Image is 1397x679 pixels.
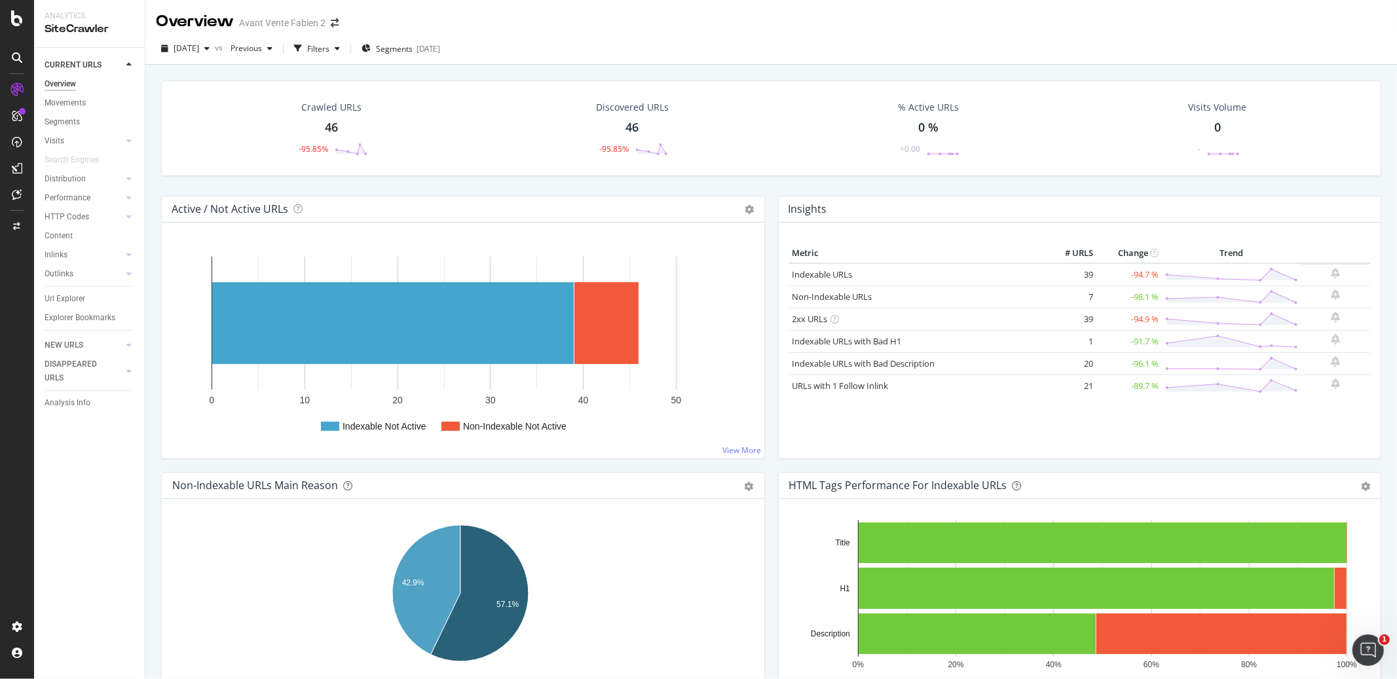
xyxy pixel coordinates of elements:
div: gear [1361,482,1370,491]
a: Distribution [45,172,122,186]
span: vs [215,42,225,53]
i: Options [745,205,754,214]
td: 7 [1044,285,1096,308]
text: 0 [210,395,215,405]
h4: Insights [789,200,827,218]
text: 20% [948,660,963,669]
text: 57.1% [496,600,519,609]
text: 20 [392,395,403,405]
div: Filters [307,43,329,54]
text: 10 [300,395,310,405]
a: DISAPPEARED URLS [45,358,122,385]
div: Content [45,229,73,243]
a: Visits [45,134,122,148]
h4: Active / Not Active URLs [172,200,288,218]
div: SiteCrawler [45,22,134,37]
td: 1 [1044,330,1096,352]
div: bell-plus [1332,268,1341,278]
button: Filters [289,38,345,59]
div: Inlinks [45,248,67,262]
div: 46 [625,119,639,136]
div: 0 % [918,119,939,136]
div: 46 [325,119,338,136]
a: Outlinks [45,267,122,281]
div: -95.85% [299,143,328,155]
a: CURRENT URLS [45,58,122,72]
text: 80% [1241,660,1257,669]
div: gear [745,482,754,491]
div: Segments [45,115,80,129]
div: Analytics [45,10,134,22]
td: -94.9 % [1096,308,1162,330]
svg: A chart. [172,244,753,448]
div: bell-plus [1332,378,1341,389]
div: bell-plus [1332,289,1341,300]
div: CURRENT URLS [45,58,102,72]
th: Trend [1162,244,1301,263]
text: 40 [578,395,589,405]
a: 2xx URLs [792,313,828,325]
text: 42.9% [402,578,424,587]
text: H1 [840,584,850,593]
svg: A chart. [172,520,748,672]
a: Search Engines [45,153,112,167]
div: % Active URLs [898,101,959,114]
text: Indexable Not Active [343,421,426,431]
div: Overview [45,77,76,91]
div: Visits [45,134,64,148]
div: arrow-right-arrow-left [331,18,339,28]
svg: A chart. [789,520,1365,672]
text: 50 [671,395,682,405]
a: Analysis Info [45,396,136,410]
th: Change [1096,244,1162,263]
th: Metric [789,244,1045,263]
div: - [1198,143,1201,155]
a: HTTP Codes [45,210,122,224]
td: -98.1 % [1096,285,1162,308]
div: bell-plus [1332,334,1341,344]
span: Previous [225,43,262,54]
div: Search Engines [45,153,99,167]
a: Explorer Bookmarks [45,311,136,325]
div: Crawled URLs [301,101,362,114]
text: Non-Indexable Not Active [463,421,567,431]
a: Indexable URLs [792,268,853,280]
a: Performance [45,191,122,205]
a: Content [45,229,136,243]
th: # URLS [1044,244,1096,263]
td: -96.1 % [1096,352,1162,375]
div: Visits Volume [1188,101,1246,114]
a: Non-Indexable URLs [792,291,872,303]
text: 100% [1337,660,1357,669]
div: +0.00 [900,143,920,155]
text: 40% [1045,660,1061,669]
div: Avant Vente Fabien 2 [239,16,326,29]
div: Non-Indexable URLs Main Reason [172,479,338,492]
div: Movements [45,96,86,110]
button: Segments[DATE] [356,38,445,59]
div: Discovered URLs [596,101,669,114]
td: 20 [1044,352,1096,375]
a: Overview [45,77,136,91]
button: Previous [225,38,278,59]
a: Movements [45,96,136,110]
div: Performance [45,191,90,205]
a: Url Explorer [45,292,136,306]
div: Outlinks [45,267,73,281]
td: 39 [1044,263,1096,286]
text: 60% [1144,660,1159,669]
div: Url Explorer [45,292,85,306]
span: 1 [1379,634,1390,645]
td: 39 [1044,308,1096,330]
div: DISAPPEARED URLS [45,358,111,385]
div: Explorer Bookmarks [45,311,115,325]
span: Segments [376,43,413,54]
div: -95.85% [599,143,629,155]
a: Indexable URLs with Bad H1 [792,335,902,347]
span: 2025 Sep. 25th [174,43,199,54]
a: Indexable URLs with Bad Description [792,358,935,369]
div: Analysis Info [45,396,90,410]
text: 0% [852,660,864,669]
